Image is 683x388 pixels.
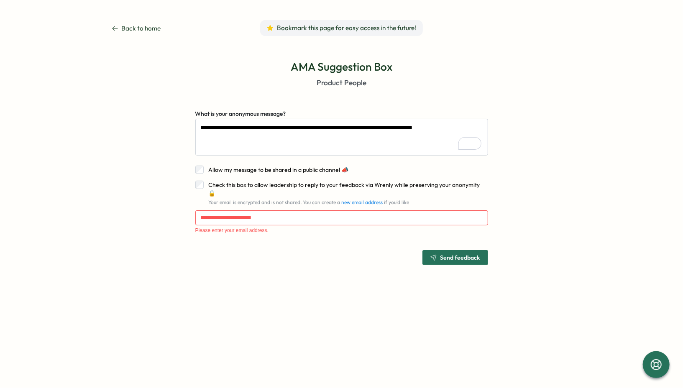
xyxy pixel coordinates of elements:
[112,21,161,36] a: Back to home
[317,77,366,88] p: Product People
[277,23,416,33] span: Bookmark this page for easy access in the future!
[440,255,480,260] span: Send feedback
[195,227,488,233] div: Please enter your email address.
[291,59,392,74] p: AMA Suggestion Box
[122,21,161,36] span: Back to home
[195,110,286,119] label: What is your anonymous message?
[422,250,488,265] button: Send feedback
[209,166,349,174] span: Allow my message to be shared in a public channel 📣
[195,119,488,155] textarea: To enrich screen reader interactions, please activate Accessibility in Grammarly extension settings
[342,199,383,205] a: new email address
[209,181,480,197] span: Check this box to allow leadership to reply to your feedback via Wrenly while preserving your ano...
[209,199,409,205] span: Your email is encrypted and is not shared. You can create a if you'd like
